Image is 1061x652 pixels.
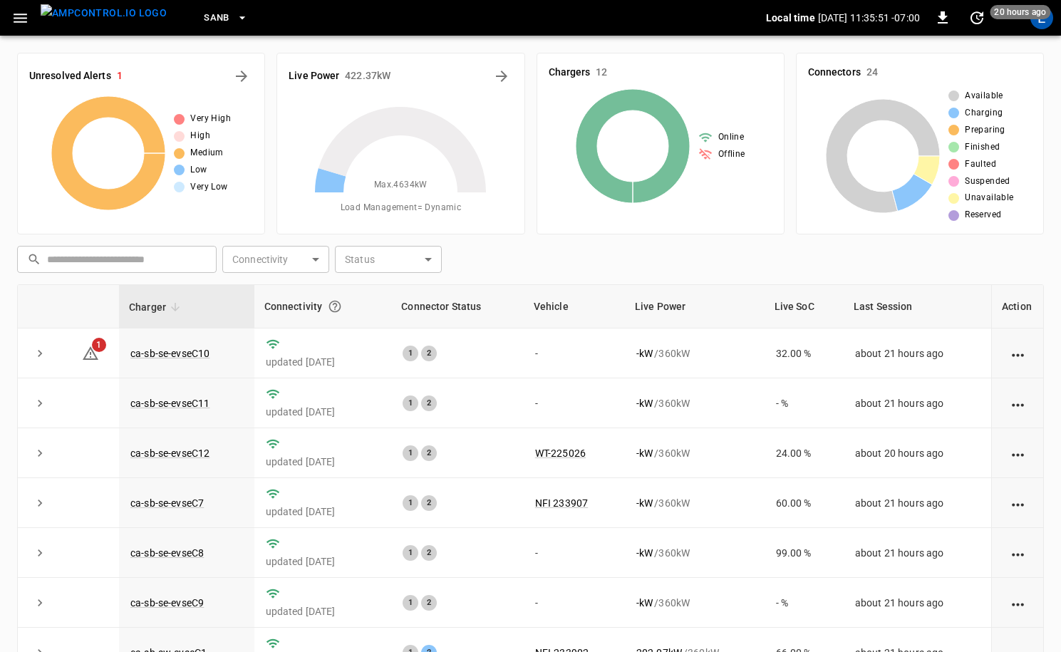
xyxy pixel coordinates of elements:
[765,285,844,328] th: Live SoC
[965,191,1013,205] span: Unavailable
[636,396,653,410] p: - kW
[866,65,878,81] h6: 24
[266,604,381,619] p: updated [DATE]
[403,595,418,611] div: 1
[130,497,204,509] a: ca-sb-se-evseC7
[636,596,753,610] div: / 360 kW
[524,578,625,628] td: -
[766,11,815,25] p: Local time
[190,163,207,177] span: Low
[29,343,51,364] button: expand row
[636,546,653,560] p: - kW
[403,545,418,561] div: 1
[636,346,753,361] div: / 360 kW
[965,123,1005,138] span: Preparing
[844,528,991,578] td: about 21 hours ago
[636,496,653,510] p: - kW
[264,294,382,319] div: Connectivity
[29,492,51,514] button: expand row
[965,208,1001,222] span: Reserved
[965,89,1003,103] span: Available
[965,106,1003,120] span: Charging
[549,65,591,81] h6: Chargers
[844,378,991,428] td: about 21 hours ago
[266,554,381,569] p: updated [DATE]
[421,545,437,561] div: 2
[636,396,753,410] div: / 360 kW
[636,346,653,361] p: - kW
[92,338,106,352] span: 1
[421,445,437,461] div: 2
[266,504,381,519] p: updated [DATE]
[374,178,428,192] span: Max. 4634 kW
[990,5,1050,19] span: 20 hours ago
[1009,496,1027,510] div: action cell options
[29,393,51,414] button: expand row
[965,157,996,172] span: Faulted
[765,578,844,628] td: - %
[524,285,625,328] th: Vehicle
[844,578,991,628] td: about 21 hours ago
[844,428,991,478] td: about 20 hours ago
[844,478,991,528] td: about 21 hours ago
[765,528,844,578] td: 99.00 %
[844,285,991,328] th: Last Session
[190,129,210,143] span: High
[625,285,765,328] th: Live Power
[421,495,437,511] div: 2
[808,65,861,81] h6: Connectors
[765,478,844,528] td: 60.00 %
[345,68,390,84] h6: 422.37 kW
[524,528,625,578] td: -
[117,68,123,84] h6: 1
[130,547,204,559] a: ca-sb-se-evseC8
[421,346,437,361] div: 2
[636,596,653,610] p: - kW
[190,146,223,160] span: Medium
[765,428,844,478] td: 24.00 %
[490,65,513,88] button: Energy Overview
[198,4,254,32] button: SanB
[266,455,381,469] p: updated [DATE]
[636,446,753,460] div: / 360 kW
[230,65,253,88] button: All Alerts
[130,447,209,459] a: ca-sb-se-evseC12
[596,65,607,81] h6: 12
[29,443,51,464] button: expand row
[29,68,111,84] h6: Unresolved Alerts
[421,595,437,611] div: 2
[403,346,418,361] div: 1
[130,348,209,359] a: ca-sb-se-evseC10
[130,597,204,609] a: ca-sb-se-evseC9
[266,405,381,419] p: updated [DATE]
[991,285,1043,328] th: Action
[524,378,625,428] td: -
[82,346,99,358] a: 1
[41,4,167,22] img: ampcontrol.io logo
[403,445,418,461] div: 1
[204,10,229,26] span: SanB
[190,112,231,126] span: Very High
[289,68,339,84] h6: Live Power
[322,294,348,319] button: Connection between the charger and our software.
[1009,596,1027,610] div: action cell options
[130,398,209,409] a: ca-sb-se-evseC11
[718,148,745,162] span: Offline
[29,592,51,614] button: expand row
[341,201,462,215] span: Load Management = Dynamic
[718,130,744,145] span: Online
[403,395,418,411] div: 1
[765,328,844,378] td: 32.00 %
[129,299,185,316] span: Charger
[636,546,753,560] div: / 360 kW
[636,496,753,510] div: / 360 kW
[1009,346,1027,361] div: action cell options
[1009,396,1027,410] div: action cell options
[1009,546,1027,560] div: action cell options
[818,11,920,25] p: [DATE] 11:35:51 -07:00
[1009,446,1027,460] div: action cell options
[844,328,991,378] td: about 21 hours ago
[636,446,653,460] p: - kW
[266,355,381,369] p: updated [DATE]
[535,447,586,459] a: WT-225026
